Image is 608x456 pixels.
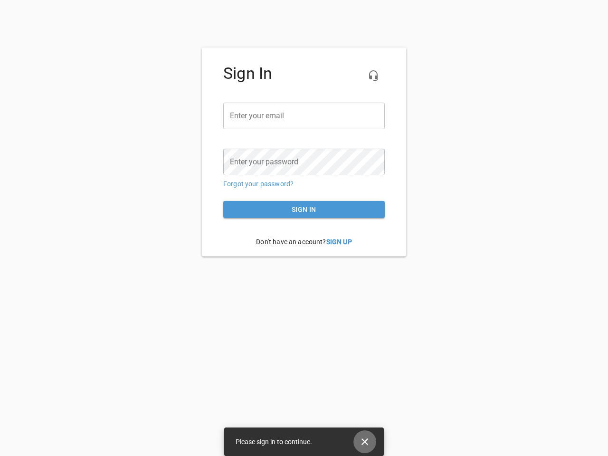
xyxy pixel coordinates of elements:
a: Forgot your password? [223,180,294,188]
h4: Sign In [223,64,385,83]
button: Close [353,430,376,453]
a: Sign Up [326,238,352,246]
button: Sign in [223,201,385,218]
span: Please sign in to continue. [236,438,312,446]
iframe: Chat [400,107,601,449]
p: Don't have an account? [223,230,385,254]
span: Sign in [231,204,377,216]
